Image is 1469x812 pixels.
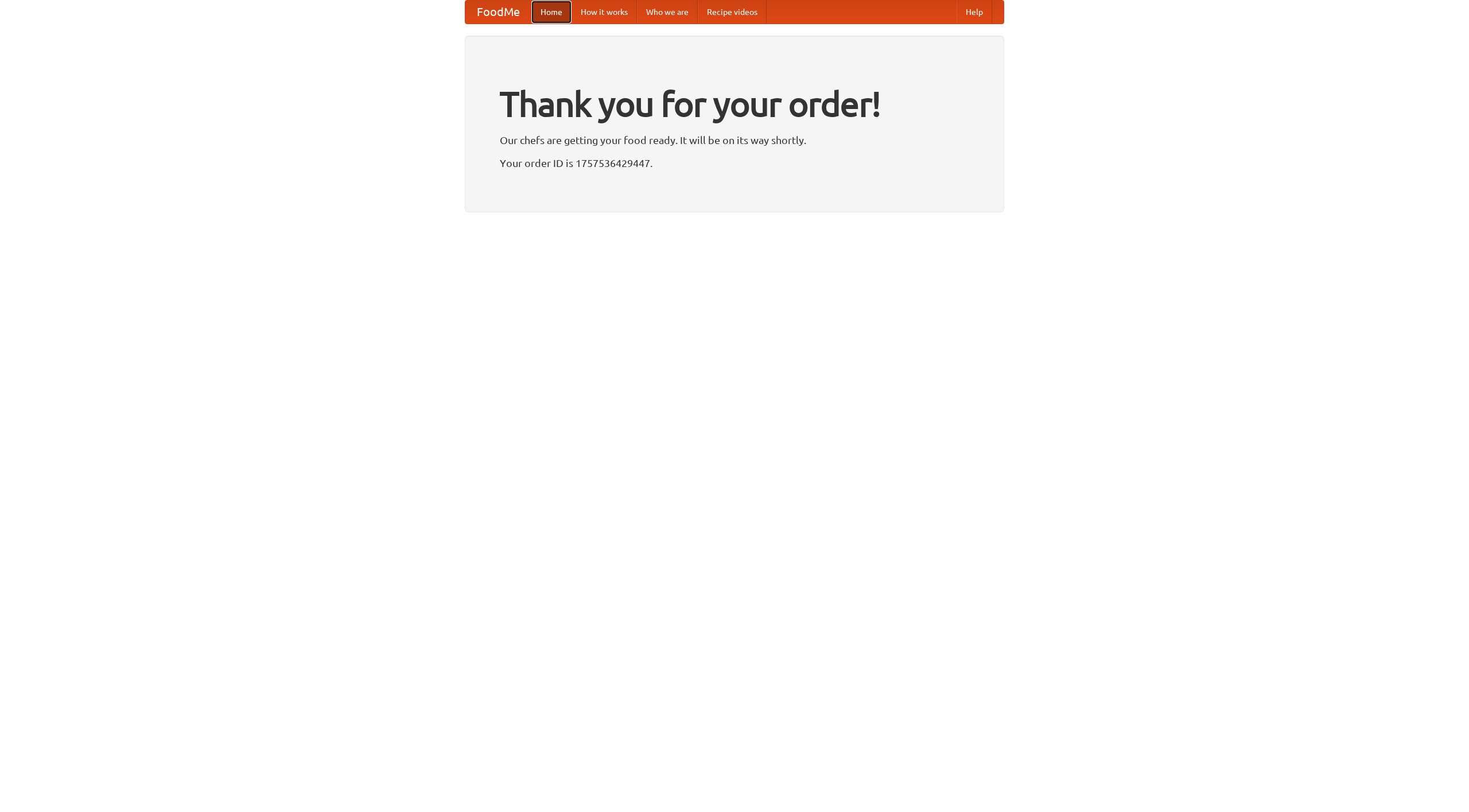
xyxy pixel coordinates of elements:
[465,1,531,24] a: FoodMe
[500,76,969,131] h1: Thank you for your order!
[531,1,572,24] a: Home
[637,1,698,24] a: Who we are
[500,154,969,172] p: Your order ID is 1757536429447.
[572,1,637,24] a: How it works
[500,131,969,149] p: Our chefs are getting your food ready. It will be on its way shortly.
[698,1,767,24] a: Recipe videos
[957,1,992,24] a: Help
